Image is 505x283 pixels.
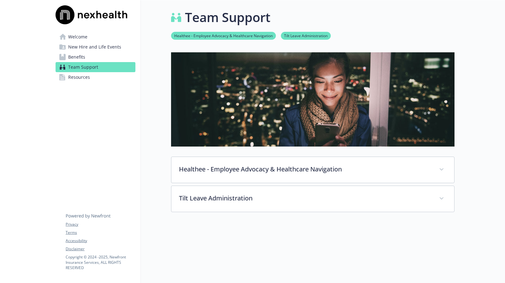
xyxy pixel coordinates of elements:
span: New Hire and Life Events [68,42,121,52]
a: Benefits [56,52,135,62]
div: Healthee - Employee Advocacy & Healthcare Navigation [171,157,454,183]
p: Copyright © 2024 - 2025 , Newfront Insurance Services, ALL RIGHTS RESERVED [66,254,135,270]
p: Healthee - Employee Advocacy & Healthcare Navigation [179,165,431,174]
a: Privacy [66,222,135,227]
a: Terms [66,230,135,235]
div: Tilt Leave Administration [171,186,454,212]
span: Benefits [68,52,85,62]
span: Team Support [68,62,98,72]
span: Welcome [68,32,87,42]
span: Resources [68,72,90,82]
a: Welcome [56,32,135,42]
a: Healthee - Employee Advocacy & Healthcare Navigation [171,32,276,38]
h1: Team Support [185,8,270,27]
a: Resources [56,72,135,82]
img: team support page banner [171,52,454,147]
a: Tilt Leave Administration [281,32,331,38]
a: Team Support [56,62,135,72]
p: Tilt Leave Administration [179,193,431,203]
a: New Hire and Life Events [56,42,135,52]
a: Disclaimer [66,246,135,252]
a: Accessibility [66,238,135,244]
